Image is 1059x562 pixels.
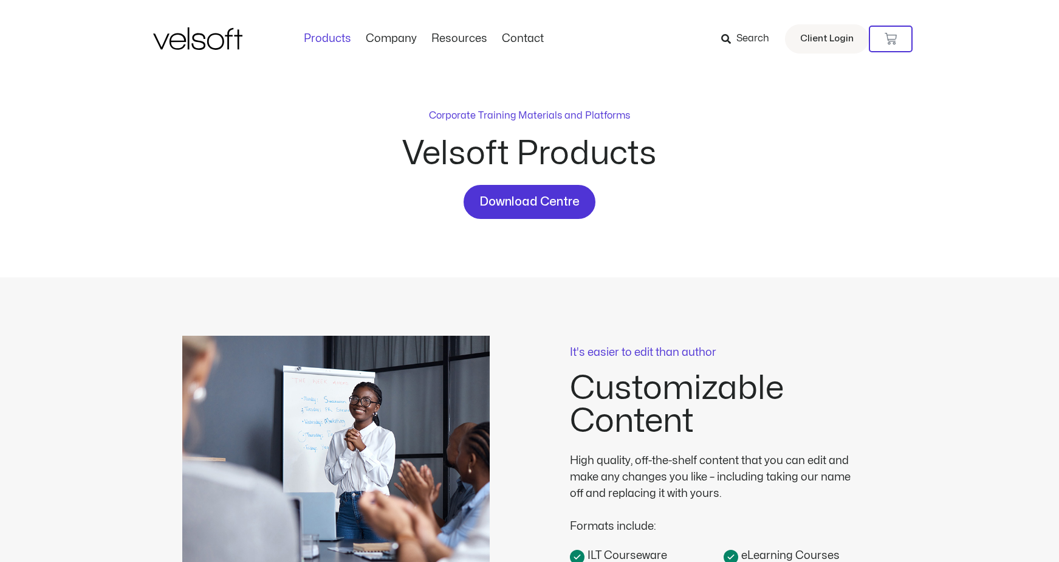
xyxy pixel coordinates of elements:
[311,137,749,170] h2: Velsoft Products
[570,453,862,502] div: High quality, off-the-shelf content that you can edit and make any changes you like – including t...
[464,185,595,219] a: Download Centre
[736,31,769,47] span: Search
[570,502,862,535] div: Formats include:
[785,24,869,54] a: Client Login
[153,27,242,50] img: Velsoft Training Materials
[495,32,551,46] a: ContactMenu Toggle
[570,347,877,358] p: It's easier to edit than author
[570,372,877,438] h2: Customizable Content
[429,108,630,123] p: Corporate Training Materials and Platforms
[358,32,424,46] a: CompanyMenu Toggle
[800,31,854,47] span: Client Login
[721,29,778,49] a: Search
[424,32,495,46] a: ResourcesMenu Toggle
[296,32,358,46] a: ProductsMenu Toggle
[296,32,551,46] nav: Menu
[479,192,580,212] span: Download Centre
